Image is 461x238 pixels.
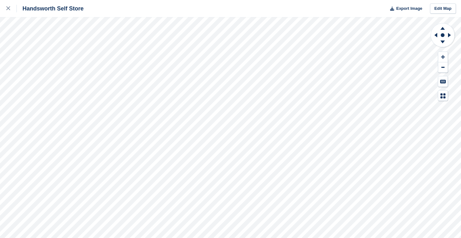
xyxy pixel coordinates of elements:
[17,5,84,12] div: Handsworth Self Store
[438,52,448,62] button: Zoom In
[396,5,422,12] span: Export Image
[438,91,448,101] button: Map Legend
[438,62,448,73] button: Zoom Out
[438,76,448,87] button: Keyboard Shortcuts
[430,3,456,14] a: Edit Map
[386,3,422,14] button: Export Image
